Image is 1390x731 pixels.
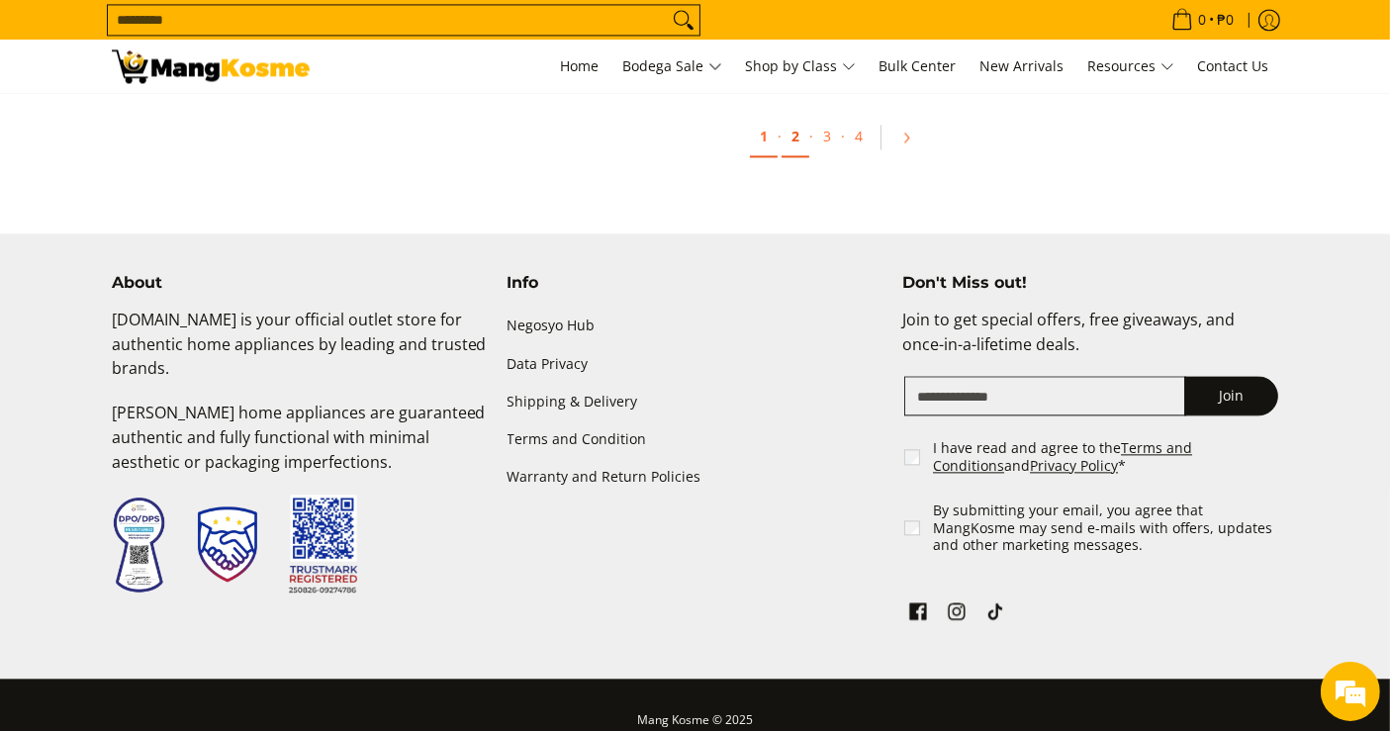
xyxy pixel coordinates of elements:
[112,308,488,401] p: [DOMAIN_NAME] is your official outlet store for authentic home appliances by leading and trusted ...
[508,308,883,345] a: Negosyo Hub
[198,506,257,582] img: Trustmark Seal
[841,127,845,145] span: ·
[778,127,782,145] span: ·
[112,496,166,594] img: Data Privacy Seal
[981,597,1009,631] a: See Mang Kosme on TikTok
[613,40,732,93] a: Bodega Sale
[399,111,1289,174] ul: Pagination
[813,117,841,155] a: 3
[933,439,1280,474] label: I have read and agree to the and *
[1165,9,1241,31] span: •
[782,117,809,157] a: 2
[880,56,957,75] span: Bulk Center
[902,273,1278,293] h4: Don't Miss out!
[112,273,488,293] h4: About
[980,56,1065,75] span: New Arrivals
[1188,40,1279,93] a: Contact Us
[329,40,1279,93] nav: Main Menu
[1196,13,1210,27] span: 0
[551,40,609,93] a: Home
[561,56,600,75] span: Home
[809,127,813,145] span: ·
[508,383,883,420] a: Shipping & Delivery
[943,597,971,631] a: See Mang Kosme on Instagram
[1184,376,1278,415] button: Join
[933,438,1192,475] a: Terms and Conditions
[904,597,932,631] a: See Mang Kosme on Facebook
[1078,40,1184,93] a: Resources
[112,49,310,83] img: Class C Home &amp; Business Appliances: Up to 70% Off l Mang Kosme
[845,117,873,155] a: 4
[1088,54,1174,79] span: Resources
[750,117,778,157] a: 1
[971,40,1074,93] a: New Arrivals
[508,420,883,458] a: Terms and Condition
[508,458,883,496] a: Warranty and Return Policies
[746,54,856,79] span: Shop by Class
[902,308,1278,377] p: Join to get special offers, free giveaways, and once-in-a-lifetime deals.
[508,273,883,293] h4: Info
[623,54,722,79] span: Bodega Sale
[1030,456,1118,475] a: Privacy Policy
[289,495,358,594] img: Trustmark QR
[736,40,866,93] a: Shop by Class
[1198,56,1269,75] span: Contact Us
[112,401,488,494] p: [PERSON_NAME] home appliances are guaranteed authentic and fully functional with minimal aestheti...
[508,345,883,383] a: Data Privacy
[1215,13,1238,27] span: ₱0
[870,40,967,93] a: Bulk Center
[668,5,699,35] button: Search
[933,502,1280,554] label: By submitting your email, you agree that MangKosme may send e-mails with offers, updates and othe...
